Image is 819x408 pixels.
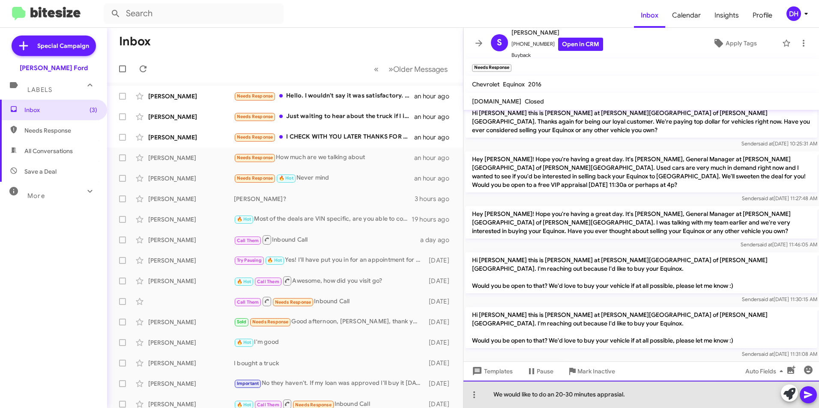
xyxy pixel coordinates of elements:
button: DH [779,6,810,21]
div: [PERSON_NAME] [148,256,234,265]
div: Yes! I'll have put you in for an appointment for 2pm and have my representative send over your co... [234,255,425,265]
div: [PERSON_NAME] [148,133,234,142]
span: « [374,64,379,74]
div: [PERSON_NAME] [148,277,234,285]
span: Sender [DATE] 11:27:48 AM [742,195,817,201]
div: [PERSON_NAME] [148,174,234,183]
span: (3) [90,106,97,114]
div: [PERSON_NAME] [148,112,234,121]
p: Hey [PERSON_NAME]! Hope you're having a great day. It's [PERSON_NAME], General Manager at [PERSON... [465,206,817,239]
span: Equinox [503,80,525,88]
span: said at [757,241,772,248]
span: Inbox [24,106,97,114]
span: 🔥 Hot [237,216,251,222]
div: [DATE] [425,318,456,326]
a: Special Campaign [12,35,96,56]
button: Auto Fields [738,364,793,379]
div: [DATE] [425,379,456,388]
div: [PERSON_NAME] [148,236,234,244]
div: How much are we talking about [234,153,414,163]
div: [PERSON_NAME] [148,92,234,101]
div: [DATE] [425,297,456,306]
div: [PERSON_NAME] [148,359,234,367]
span: Call Them [237,299,259,305]
div: 3 hours ago [415,195,456,203]
span: 2016 [528,80,541,88]
span: Mark Inactive [577,364,615,379]
div: [PERSON_NAME] [148,215,234,224]
div: Most of the deals are VIN specific, are you able to come in tonight or [DATE] to explore your veh... [234,214,412,224]
div: [DATE] [425,256,456,265]
p: Hi [PERSON_NAME] this is [PERSON_NAME] at [PERSON_NAME][GEOGRAPHIC_DATA] of [PERSON_NAME][GEOGRAP... [465,252,817,293]
div: [DATE] [425,338,456,347]
div: [PERSON_NAME] [148,379,234,388]
span: [DOMAIN_NAME] [472,98,521,105]
span: Try Pausing [237,257,262,263]
span: Save a Deal [24,167,57,176]
div: [PERSON_NAME] [148,154,234,162]
span: Auto Fields [745,364,786,379]
span: said at [759,296,774,302]
span: » [389,64,393,74]
span: Sender [DATE] 11:46:05 AM [741,241,817,248]
button: Next [383,60,453,78]
div: [PERSON_NAME]? [234,195,415,203]
span: Chevrolet [472,80,499,88]
span: Needs Response [252,319,289,325]
span: Needs Response [237,134,273,140]
span: Sold [237,319,247,325]
span: 🔥 Hot [237,279,251,284]
div: Good afternoon, [PERSON_NAME], thank you for your text and follow up. It is a testament to Banist... [234,317,425,327]
span: Needs Response [237,155,273,160]
div: an hour ago [414,174,456,183]
span: [PERSON_NAME] [511,27,603,38]
span: Needs Response [237,93,273,99]
a: Calendar [665,3,708,28]
div: 19 hours ago [412,215,456,224]
div: I CHECK WITH YOU LATER THANKS FOR CALL [234,132,414,142]
span: 🔥 Hot [279,175,293,181]
div: Inbound Call [234,296,425,307]
span: Sender [DATE] 10:25:31 AM [741,140,817,147]
div: We would like to do an 20-30 minutes apprasial. [463,381,819,408]
button: Mark Inactive [560,364,622,379]
div: [DATE] [425,359,456,367]
div: an hour ago [414,92,456,101]
button: Pause [520,364,560,379]
p: Hi [PERSON_NAME] this is [PERSON_NAME] at [PERSON_NAME][GEOGRAPHIC_DATA] of [PERSON_NAME][GEOGRAP... [465,307,817,348]
span: Needs Response [275,299,311,305]
div: Awesome, how did you visit go? [234,275,425,286]
span: Sender [DATE] 11:30:15 AM [742,296,817,302]
span: Needs Response [24,126,97,135]
div: No they haven't. If my loan was approved I'll buy it [DATE]. Was the financing approved? [234,378,425,388]
button: Apply Tags [691,35,778,51]
span: Inbox [634,3,665,28]
span: said at [759,195,774,201]
span: Call Them [237,238,259,243]
span: All Conversations [24,147,73,155]
div: [PERSON_NAME] [148,338,234,347]
div: Inbound Call [234,234,420,245]
div: Just waiting to hear about the truck if I if you're gonna let me have it or not [234,112,414,121]
span: said at [758,140,773,147]
a: Open in CRM [558,38,603,51]
a: Insights [708,3,746,28]
div: [PERSON_NAME] Ford [20,64,88,72]
span: More [27,192,45,200]
div: I'm good [234,337,425,347]
span: Needs Response [237,175,273,181]
span: S [497,36,502,50]
div: an hour ago [414,112,456,121]
div: Hello. I wouldn't say it was satisfactory. I came in [DATE] evening before closing. I looked at a... [234,91,414,101]
span: 🔥 Hot [237,402,251,408]
span: Important [237,381,259,386]
small: Needs Response [472,64,511,72]
span: Call Them [257,279,279,284]
p: Hi [PERSON_NAME] this is [PERSON_NAME] at [PERSON_NAME][GEOGRAPHIC_DATA] of [PERSON_NAME][GEOGRAP... [465,105,817,138]
span: Pause [537,364,553,379]
div: a day ago [420,236,456,244]
span: Buyback [511,51,603,59]
span: Special Campaign [37,41,89,50]
div: [PERSON_NAME] [148,195,234,203]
